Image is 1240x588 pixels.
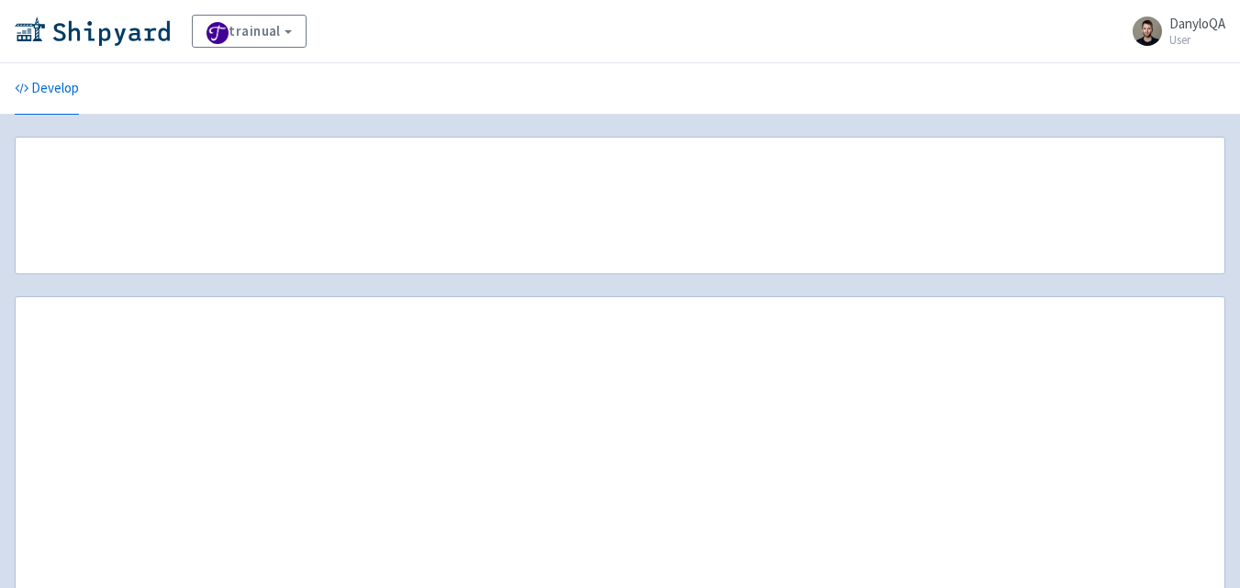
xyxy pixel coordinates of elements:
small: User [1169,34,1225,46]
img: Shipyard logo [15,17,170,46]
a: Develop [15,63,79,115]
a: DanyloQA User [1122,17,1225,46]
a: trainual [192,15,307,48]
span: DanyloQA [1169,15,1225,32]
